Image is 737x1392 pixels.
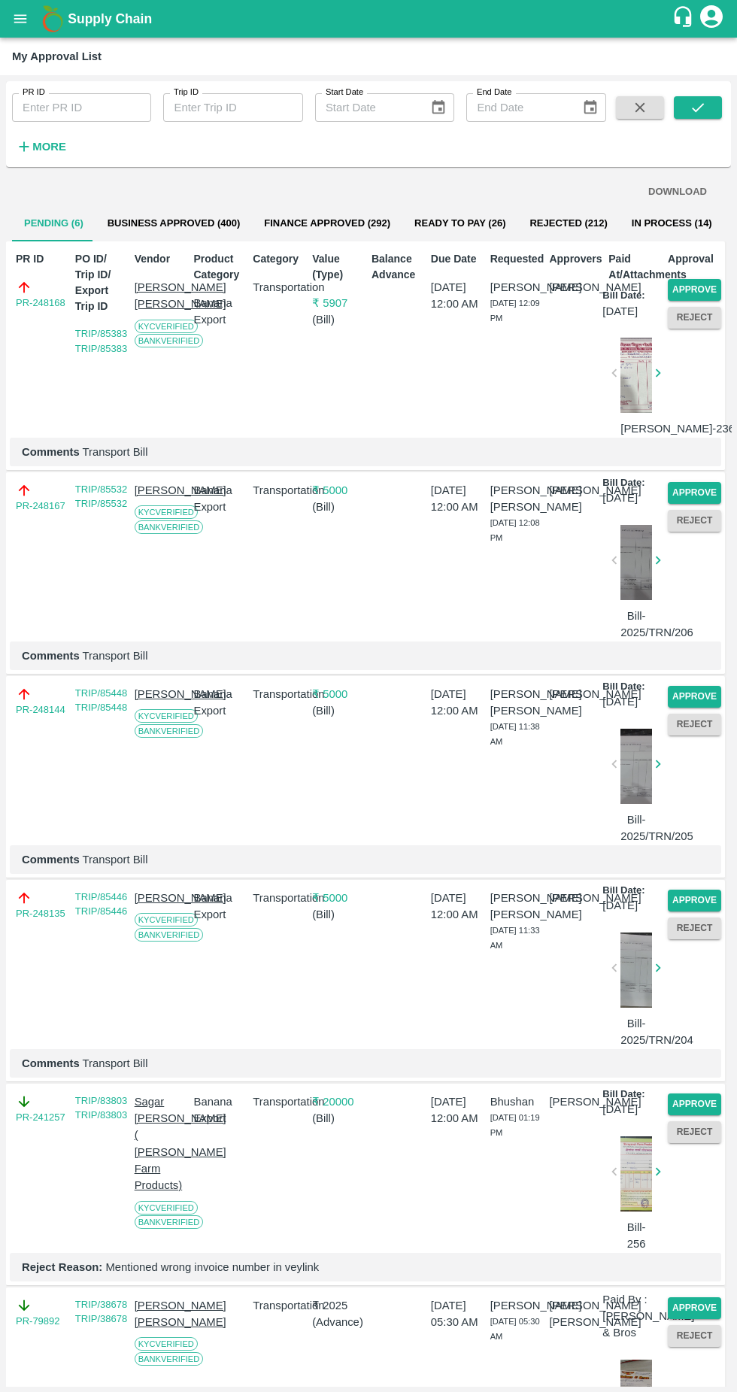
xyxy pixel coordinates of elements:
p: Bill Date: [602,680,644,694]
span: KYC Verified [135,1201,198,1215]
p: Banana Export [193,686,247,720]
button: open drawer [3,2,38,36]
p: Transportation [253,279,306,296]
div: account of current user [698,3,725,35]
button: Choose date [424,93,453,122]
p: [PERSON_NAME] [PERSON_NAME] [490,686,544,720]
span: KYC Verified [135,505,198,519]
b: Comments [22,854,80,866]
input: Start Date [315,93,418,122]
p: [DATE] 05:30 AM [431,1297,484,1331]
strong: More [32,141,66,153]
p: [DATE] [602,693,638,710]
p: [PERSON_NAME] [549,482,602,499]
p: ₹ 20000 [312,1093,365,1110]
p: Banana Export [193,890,247,923]
span: [DATE] 12:08 PM [490,518,540,542]
button: Business Approved (400) [96,205,253,241]
p: [PERSON_NAME] [549,890,602,906]
a: PR-248167 [16,499,65,514]
p: [PERSON_NAME] [PERSON_NAME] [135,279,188,313]
b: Supply Chain [68,11,152,26]
p: ₹ 2025 [312,1297,365,1314]
p: ( Advance ) [312,1314,365,1330]
label: End Date [477,86,511,99]
input: End Date [466,93,569,122]
p: Requested [490,251,544,267]
span: KYC Verified [135,1337,198,1351]
button: Reject [668,510,721,532]
p: Transport Bill [22,851,709,868]
p: [DATE] 12:00 AM [431,686,484,720]
p: [DATE] 12:00 AM [431,890,484,923]
p: [PERSON_NAME] [PERSON_NAME] [490,890,544,923]
span: KYC Verified [135,709,198,723]
button: Ready To Pay (26) [402,205,517,241]
p: Balance Advance [372,251,425,283]
button: Approve [668,1297,721,1319]
p: Bill-2025/TRN/205 [620,811,652,845]
button: Approve [668,482,721,504]
span: [DATE] 12:09 PM [490,299,540,323]
p: [PERSON_NAME] [135,686,188,702]
b: Comments [22,650,80,662]
a: PR-248168 [16,296,65,311]
p: Bill Date: [602,289,644,303]
button: Approve [668,890,721,911]
p: Bhushan [490,1093,544,1110]
span: Bank Verified [135,1215,204,1229]
p: Transport Bill [22,444,709,460]
p: Transportation [253,1093,306,1110]
button: Reject [668,714,721,735]
p: Bill Date: [602,476,644,490]
a: PR-79892 [16,1314,60,1329]
span: Bank Verified [135,928,204,942]
span: KYC Verified [135,913,198,926]
p: ( Bill ) [312,906,365,923]
p: PR ID [16,251,69,267]
a: TRIP/85446 TRIP/85446 [75,891,127,917]
b: Comments [22,1057,80,1069]
input: Enter Trip ID [163,93,302,122]
p: Bill Date: [602,1087,644,1102]
button: Rejected (212) [517,205,619,241]
button: More [12,134,70,159]
p: Bill Date: [602,884,644,898]
a: TRIP/85383 TRIP/85383 [75,328,127,354]
span: [DATE] 11:33 AM [490,926,540,950]
p: [PERSON_NAME] [PERSON_NAME] [135,1297,188,1331]
label: Trip ID [174,86,199,99]
p: [DATE] [602,1101,638,1118]
p: Transportation [253,482,306,499]
p: ₹ 5000 [312,482,365,499]
p: Bill-256 [620,1219,652,1253]
span: [DATE] 05:30 AM [490,1317,540,1341]
span: Bank Verified [135,724,204,738]
p: [DATE] [602,303,638,320]
p: [PERSON_NAME] [135,890,188,906]
b: Reject Reason: [22,1261,102,1273]
button: Choose date [576,93,605,122]
img: logo [38,4,68,34]
p: [PERSON_NAME] [PERSON_NAME] [490,482,544,516]
p: Transport Bill [22,647,709,664]
button: Reject [668,1325,721,1347]
p: [DATE] [602,897,638,914]
p: Paid At/Attachments [608,251,662,283]
p: Transportation [253,890,306,906]
p: [PERSON_NAME] [135,482,188,499]
p: Transportation [253,686,306,702]
div: My Approval List [12,47,102,66]
a: Supply Chain [68,8,672,29]
a: TRIP/85448 TRIP/85448 [75,687,127,714]
p: ( Bill ) [312,702,365,719]
p: [PERSON_NAME] [549,1314,602,1330]
span: [DATE] 01:19 PM [490,1113,540,1137]
p: Sagar [PERSON_NAME] ( [PERSON_NAME] Farm Products) [135,1093,188,1194]
p: ₹ 5907 [312,295,365,311]
button: DOWNLOAD [642,179,713,205]
p: Banana Export [193,295,247,329]
a: PR-248144 [16,702,65,717]
p: Mentioned wrong invoice number in veylink [22,1259,709,1275]
span: [DATE] 11:38 AM [490,722,540,746]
